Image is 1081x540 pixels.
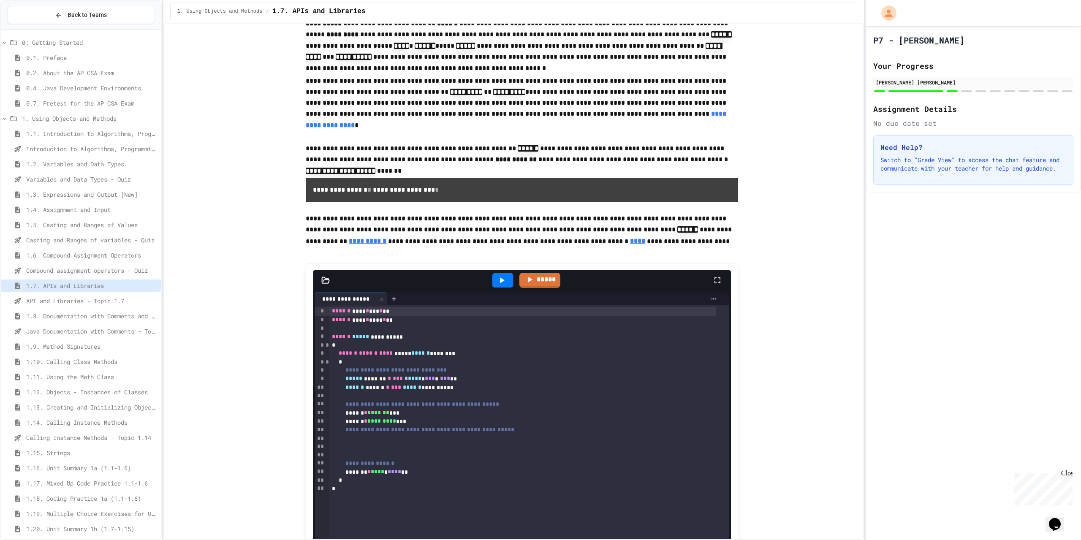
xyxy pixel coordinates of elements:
span: 1.4. Assignment and Input [26,205,158,214]
span: 1.13. Creating and Initializing Objects: Constructors [26,403,158,412]
span: 1.15. Strings [26,448,158,457]
span: 1. Using Objects and Methods [177,8,263,15]
h2: Assignment Details [873,103,1073,115]
span: Calling Instance Methods - Topic 1.14 [26,433,158,442]
span: 1.7. APIs and Libraries [272,6,366,16]
span: 1. Using Objects and Methods [22,114,158,123]
span: 1.11. Using the Math Class [26,372,158,381]
span: / [266,8,269,15]
span: 1.1. Introduction to Algorithms, Programming, and Compilers [26,129,158,138]
span: 1.3. Expressions and Output [New] [26,190,158,199]
span: API and Libraries - Topic 1.7 [26,296,158,305]
span: 1.17. Mixed Up Code Practice 1.1-1.6 [26,479,158,488]
span: Java Documentation with Comments - Topic 1.8 [26,327,158,336]
span: 1.18. Coding Practice 1a (1.1-1.6) [26,494,158,503]
span: 1.12. Objects - Instances of Classes [26,388,158,396]
p: Switch to "Grade View" to access the chat feature and communicate with your teacher for help and ... [880,156,1066,173]
div: Chat with us now!Close [3,3,58,54]
span: Back to Teams [68,11,107,19]
iframe: chat widget [1011,469,1073,505]
span: Introduction to Algorithms, Programming, and Compilers [26,144,158,153]
h3: Need Help? [880,142,1066,152]
button: Back to Teams [8,6,154,24]
h2: Your Progress [873,60,1073,72]
span: 0.2. About the AP CSA Exam [26,68,158,77]
span: 1.2. Variables and Data Types [26,160,158,168]
span: 0.1. Preface [26,53,158,62]
span: 0.4. Java Development Environments [26,84,158,92]
span: 0: Getting Started [22,38,158,47]
span: 1.6. Compound Assignment Operators [26,251,158,260]
span: 1.10. Calling Class Methods [26,357,158,366]
span: 1.20. Unit Summary 1b (1.7-1.15) [26,524,158,533]
span: 1.7. APIs and Libraries [26,281,158,290]
span: 1.5. Casting and Ranges of Values [26,220,158,229]
span: 1.8. Documentation with Comments and Preconditions [26,312,158,320]
div: My Account [872,3,899,23]
span: 1.9. Method Signatures [26,342,158,351]
iframe: chat widget [1046,506,1073,532]
h1: P7 - [PERSON_NAME] [873,34,964,46]
div: [PERSON_NAME] [PERSON_NAME] [876,79,1071,86]
span: 1.14. Calling Instance Methods [26,418,158,427]
span: Compound assignment operators - Quiz [26,266,158,275]
span: Variables and Data Types - Quiz [26,175,158,184]
span: 1.16. Unit Summary 1a (1.1-1.6) [26,464,158,472]
div: No due date set [873,118,1073,128]
span: Casting and Ranges of variables - Quiz [26,236,158,244]
span: 0.7. Pretest for the AP CSA Exam [26,99,158,108]
span: 1.19. Multiple Choice Exercises for Unit 1a (1.1-1.6) [26,509,158,518]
